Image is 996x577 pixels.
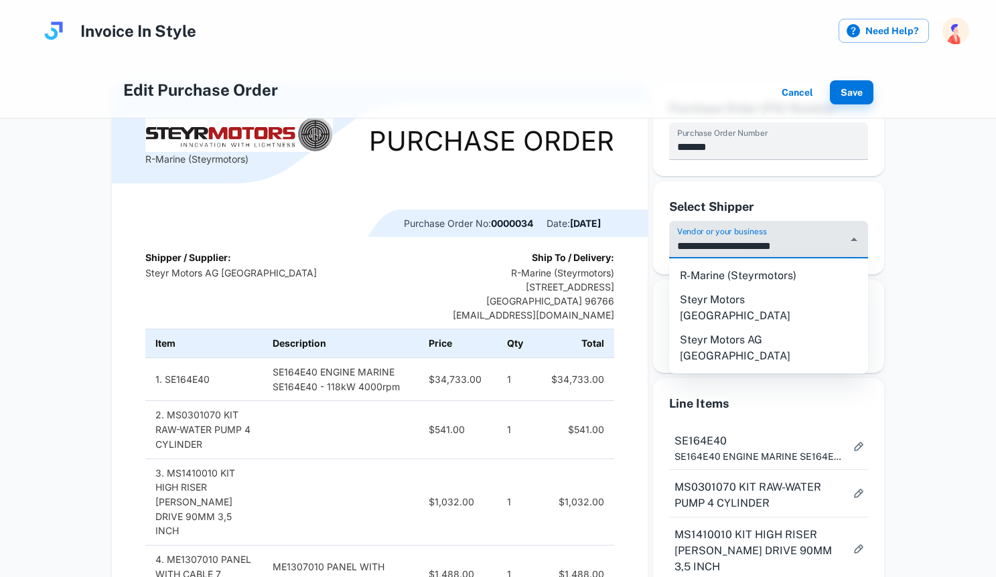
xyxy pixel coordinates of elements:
td: 1 [497,357,536,400]
th: Price [419,329,497,358]
button: Save [830,80,873,104]
td: $1,032.00 [536,459,614,546]
label: Vendor or your business [677,226,767,237]
td: 1 [497,401,536,459]
button: more [847,537,871,561]
b: Shipper / Supplier: [145,252,231,263]
li: Steyr Motors [GEOGRAPHIC_DATA] [669,288,868,328]
th: Item [145,329,263,358]
td: 2. MS0301070 KIT RAW-WATER PUMP 4 CYLINDER [145,401,263,459]
p: R-Marine (Steyrmotors) [STREET_ADDRESS] [GEOGRAPHIC_DATA] 96766 [EMAIL_ADDRESS][DOMAIN_NAME] [453,266,614,322]
div: SE164E40SE164E40 ENGINE MARINE SE164E40 - 118kW 4000rpmmore [669,424,868,469]
div: R-Marine (Steyrmotors) [145,116,333,166]
p: Steyr Motors AG [GEOGRAPHIC_DATA] [145,266,317,280]
button: more [847,481,871,505]
li: Steyr Motors AG [GEOGRAPHIC_DATA] [669,328,868,368]
td: $541.00 [536,401,614,459]
p: SE164E40 ENGINE MARINE SE164E40 - 118kW 4000rpm [674,449,847,464]
th: Description [263,329,419,358]
button: Close [845,230,863,249]
b: Ship To / Delivery: [532,252,614,263]
label: Need Help? [839,19,929,43]
img: logo.svg [40,17,67,44]
div: Select Shipper [669,197,868,216]
span: MS0301070 KIT RAW-WATER PUMP 4 CYLINDER [674,479,847,511]
div: Line Items [669,394,868,413]
td: 3. MS1410010 KIT HIGH RISER [PERSON_NAME] DRIVE 90MM 3,5 INCH [145,459,263,546]
h4: Invoice In Style [80,19,196,43]
td: $34,733.00 [536,357,614,400]
button: more [847,434,871,459]
th: Total [536,329,614,358]
button: Cancel [776,80,819,104]
td: 1. SE164E40 [145,357,263,400]
span: MS1410010 KIT HIGH RISER [PERSON_NAME] DRIVE 90MM 3,5 INCH [674,527,847,575]
img: photoURL [942,17,969,44]
img: Logo [145,116,333,152]
label: Purchase Order Number [677,127,768,139]
li: R-Marine (Steyrmotors) [669,264,868,288]
td: $541.00 [419,401,497,459]
td: 1 [497,459,536,546]
h4: Edit Purchase Order [123,78,278,102]
td: SE164E40 ENGINE MARINE SE164E40 - 118kW 4000rpm [263,357,419,400]
th: Qty [497,329,536,358]
td: $34,733.00 [419,357,497,400]
div: Purchase Order [369,128,614,155]
td: $1,032.00 [419,459,497,546]
span: SE164E40 [674,433,847,449]
div: MS0301070 KIT RAW-WATER PUMP 4 CYLINDERmore [669,470,868,517]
